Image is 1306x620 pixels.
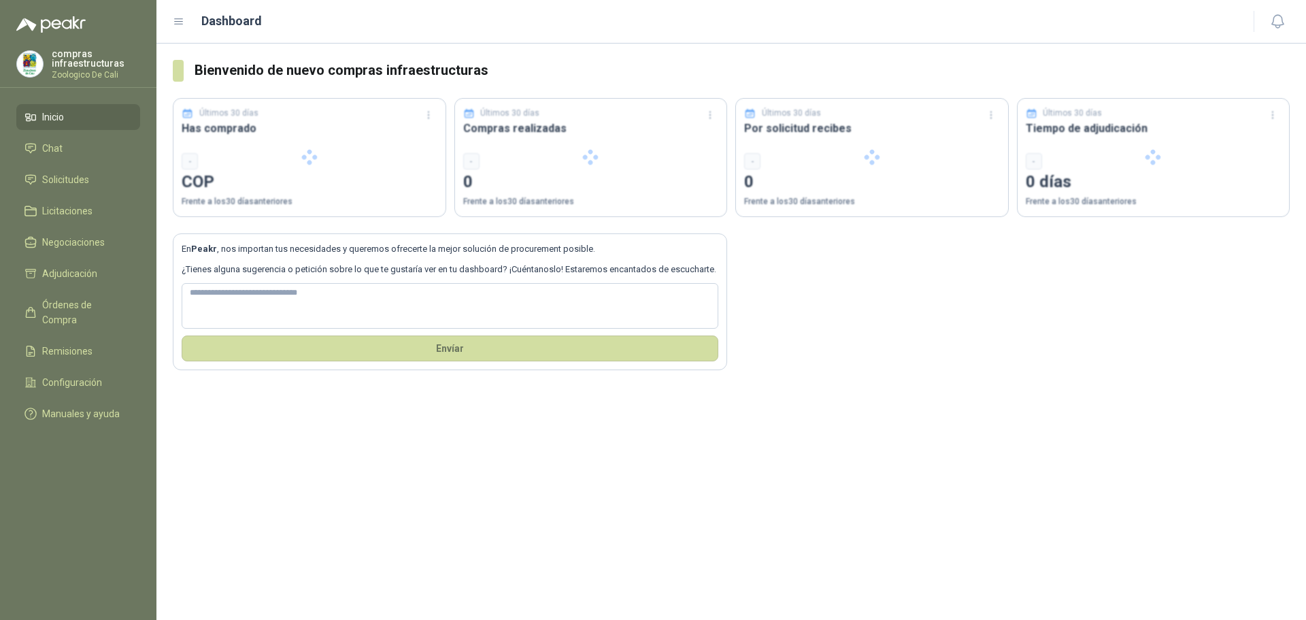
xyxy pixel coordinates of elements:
p: ¿Tienes alguna sugerencia o petición sobre lo que te gustaría ver en tu dashboard? ¡Cuéntanoslo! ... [182,263,718,276]
span: Licitaciones [42,203,93,218]
span: Órdenes de Compra [42,297,127,327]
img: Logo peakr [16,16,86,33]
span: Remisiones [42,344,93,359]
span: Negociaciones [42,235,105,250]
span: Manuales y ayuda [42,406,120,421]
span: Chat [42,141,63,156]
p: Zoologico De Cali [52,71,140,79]
h1: Dashboard [201,12,262,31]
img: Company Logo [17,51,43,77]
a: Chat [16,135,140,161]
p: compras infraestructuras [52,49,140,68]
p: En , nos importan tus necesidades y queremos ofrecerte la mejor solución de procurement posible. [182,242,718,256]
h3: Bienvenido de nuevo compras infraestructuras [195,60,1290,81]
a: Remisiones [16,338,140,364]
a: Negociaciones [16,229,140,255]
span: Adjudicación [42,266,97,281]
button: Envíar [182,336,718,361]
a: Solicitudes [16,167,140,193]
a: Manuales y ayuda [16,401,140,427]
a: Órdenes de Compra [16,292,140,333]
span: Solicitudes [42,172,89,187]
b: Peakr [191,244,217,254]
a: Configuración [16,370,140,395]
a: Inicio [16,104,140,130]
span: Configuración [42,375,102,390]
a: Adjudicación [16,261,140,287]
a: Licitaciones [16,198,140,224]
span: Inicio [42,110,64,125]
